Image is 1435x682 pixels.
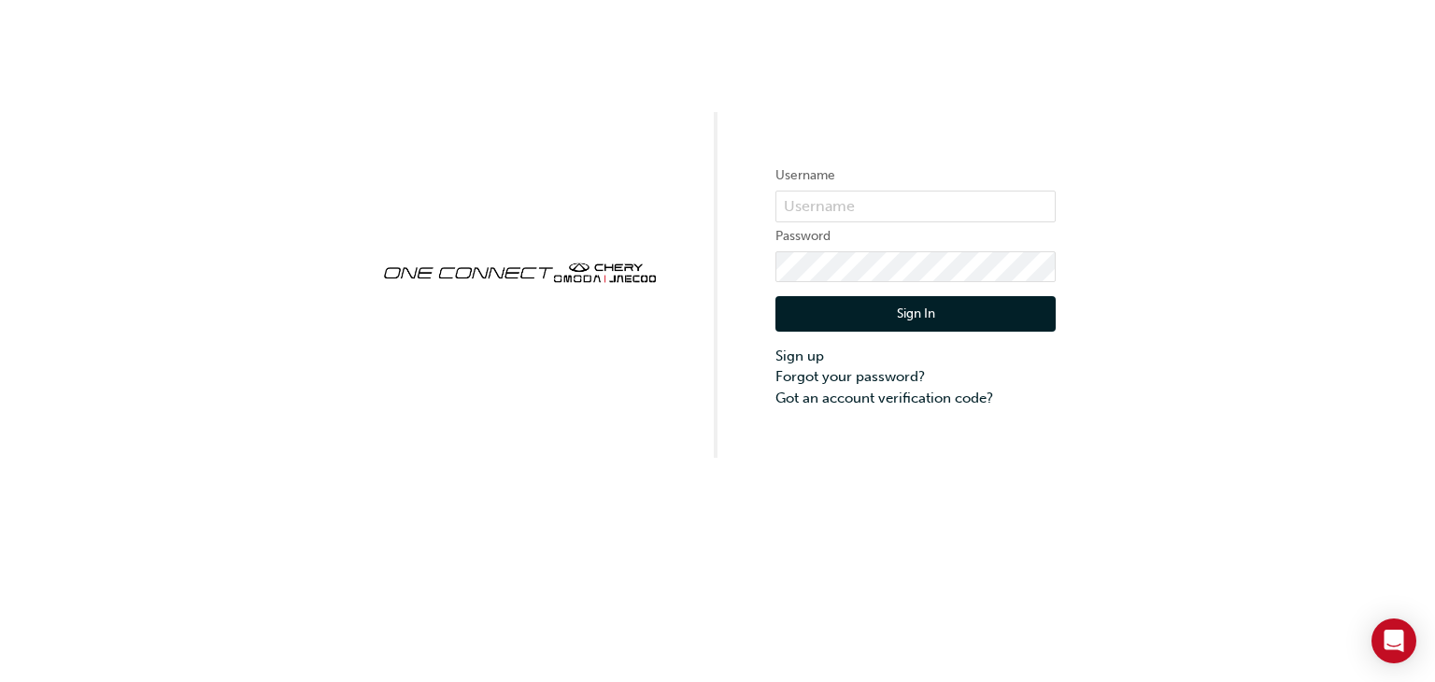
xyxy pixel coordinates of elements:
[775,225,1056,248] label: Password
[775,191,1056,222] input: Username
[775,164,1056,187] label: Username
[775,366,1056,388] a: Forgot your password?
[1371,618,1416,663] div: Open Intercom Messenger
[379,247,660,295] img: oneconnect
[775,296,1056,332] button: Sign In
[775,346,1056,367] a: Sign up
[775,388,1056,409] a: Got an account verification code?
